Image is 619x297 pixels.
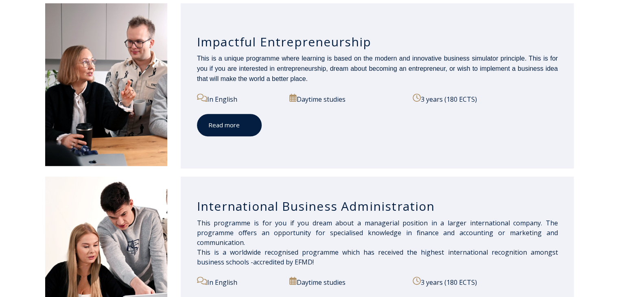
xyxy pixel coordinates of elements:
[289,94,403,104] p: Daytime studies
[413,94,558,104] p: 3 years (180 ECTS)
[197,34,558,50] h3: Impactful Entrepreneurship
[413,277,558,287] p: 3 years (180 ECTS)
[197,114,262,136] a: Read more
[45,3,167,166] img: Impactful Entrepreneurship
[253,258,313,266] a: accredited by EFMD
[197,218,558,266] span: This programme is for you if you dream about a managerial position in a larger international comp...
[197,94,280,104] p: In English
[289,277,403,287] p: Daytime studies
[197,55,558,82] span: This is a unique programme where learning is based on the modern and innovative business simulato...
[197,199,558,214] h3: International Business Administration
[197,277,280,287] p: In English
